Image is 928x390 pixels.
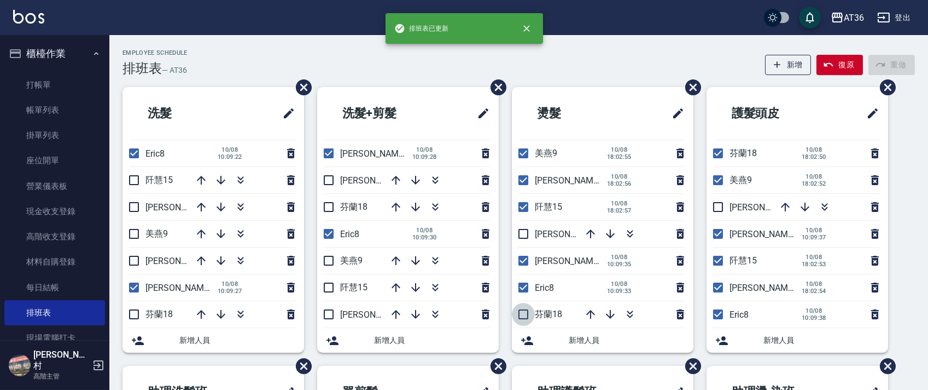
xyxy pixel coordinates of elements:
span: 刪除班表 [872,71,897,104]
span: [PERSON_NAME]6 [340,309,411,320]
button: 復原 [816,55,863,75]
button: save [799,7,821,28]
span: 刪除班表 [288,71,313,104]
span: 10:09:22 [218,153,242,160]
button: 新增 [765,55,812,75]
a: 材料自購登錄 [4,249,105,274]
span: 10/08 [607,173,632,180]
span: 美燕9 [535,148,557,158]
button: 登出 [873,8,915,28]
span: 10:09:27 [218,288,242,295]
span: 10/08 [802,227,826,234]
h3: 排班表 [122,61,162,76]
span: 芬蘭18 [535,309,562,319]
span: 芬蘭18 [340,202,367,212]
span: 新增人員 [763,335,879,346]
h6: — AT36 [162,65,187,76]
span: 10:09:38 [802,314,826,322]
h2: 護髮頭皮 [715,94,828,133]
span: 18:02:55 [607,153,632,160]
a: 高階收支登錄 [4,224,105,249]
div: 新增人員 [707,328,888,353]
span: 新增人員 [179,335,295,346]
span: 18:02:53 [802,261,826,268]
span: 修改班表的標題 [276,100,295,127]
a: 營業儀表板 [4,174,105,199]
span: [PERSON_NAME]16 [145,202,221,213]
span: [PERSON_NAME]11 [729,229,805,239]
span: 阡慧15 [145,175,173,185]
span: 刪除班表 [872,350,897,382]
span: [PERSON_NAME]16 [340,175,416,186]
span: 刪除班表 [482,71,508,104]
span: 10:09:35 [607,261,632,268]
h2: 洗髮 [131,94,232,133]
span: 芬蘭18 [729,148,757,158]
span: 18:02:56 [607,180,632,187]
span: 10:09:37 [802,234,826,241]
span: 阡慧15 [535,202,562,212]
span: 刪除班表 [482,350,508,382]
span: 美燕9 [340,255,363,266]
span: 美燕9 [145,228,168,239]
span: [PERSON_NAME]6 [729,202,800,213]
div: 新增人員 [122,328,304,353]
span: 18:02:54 [802,288,826,295]
h5: [PERSON_NAME]村 [33,349,89,371]
span: Eric8 [145,148,165,159]
div: 新增人員 [317,328,499,353]
span: [PERSON_NAME]11 [535,256,610,266]
span: [PERSON_NAME]16 [729,283,805,293]
span: Eric8 [340,229,359,239]
span: 18:02:52 [802,180,826,187]
span: 10/08 [607,254,632,261]
span: 新增人員 [374,335,490,346]
a: 排班表 [4,300,105,325]
div: 新增人員 [512,328,693,353]
span: 刪除班表 [288,350,313,382]
span: [PERSON_NAME]11 [340,148,416,159]
button: 櫃檯作業 [4,39,105,68]
span: 10/08 [218,146,242,153]
span: 芬蘭18 [145,309,173,319]
img: Person [9,354,31,376]
span: 排班表已更新 [394,23,449,34]
span: [PERSON_NAME]16 [535,175,610,186]
p: 高階主管 [33,371,89,381]
span: [PERSON_NAME]6 [535,229,605,239]
span: 刪除班表 [677,71,703,104]
span: 阡慧15 [729,255,757,266]
button: close [515,16,539,41]
span: 10/08 [802,146,826,153]
span: 修改班表的標題 [860,100,879,127]
a: 每日結帳 [4,275,105,300]
span: 10:09:33 [607,288,632,295]
span: 10/08 [607,280,632,288]
h2: 洗髮+剪髮 [326,94,441,133]
a: 現金收支登錄 [4,199,105,224]
span: 10/08 [607,146,632,153]
span: 10/08 [412,227,437,234]
a: 打帳單 [4,72,105,97]
span: 阡慧15 [340,282,367,292]
a: 現場電腦打卡 [4,325,105,351]
span: Eric8 [535,283,554,293]
span: 10/08 [802,173,826,180]
span: Eric8 [729,309,749,320]
span: 10/08 [218,280,242,288]
button: AT36 [826,7,868,29]
span: 修改班表的標題 [665,100,685,127]
span: 10/08 [802,307,826,314]
span: 18:02:50 [802,153,826,160]
a: 掛單列表 [4,123,105,148]
div: AT36 [844,11,864,25]
a: 座位開單 [4,148,105,173]
span: 10/08 [607,200,632,207]
span: 新增人員 [569,335,685,346]
span: 10:09:28 [412,153,437,160]
span: 10/08 [802,254,826,261]
span: 刪除班表 [677,350,703,382]
span: [PERSON_NAME]6 [145,256,216,266]
span: 修改班表的標題 [470,100,490,127]
span: 18:02:57 [607,207,632,214]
